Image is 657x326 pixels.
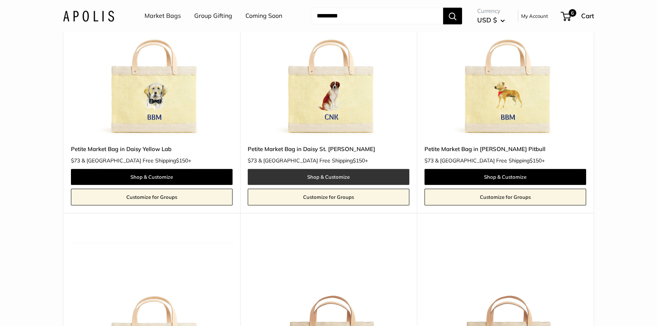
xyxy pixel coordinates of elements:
[435,158,545,163] span: & [GEOGRAPHIC_DATA] Free Shipping +
[71,189,233,205] a: Customize for Groups
[561,10,594,22] a: 6 Cart
[353,157,365,164] span: $150
[424,189,586,205] a: Customize for Groups
[245,10,282,22] a: Coming Soon
[145,10,181,22] a: Market Bags
[248,157,257,164] span: $73
[176,157,188,164] span: $150
[311,8,443,24] input: Search...
[63,10,114,21] img: Apolis
[71,169,233,185] a: Shop & Customize
[248,169,409,185] a: Shop & Customize
[443,8,462,24] button: Search
[477,16,497,24] span: USD $
[530,157,542,164] span: $150
[477,6,505,16] span: Currency
[71,145,233,153] a: Petite Market Bag in Daisy Yellow Lab
[82,158,191,163] span: & [GEOGRAPHIC_DATA] Free Shipping +
[424,157,434,164] span: $73
[569,9,576,17] span: 6
[194,10,232,22] a: Group Gifting
[71,157,80,164] span: $73
[258,158,368,163] span: & [GEOGRAPHIC_DATA] Free Shipping +
[424,169,586,185] a: Shop & Customize
[424,145,586,153] a: Petite Market Bag in [PERSON_NAME] Pitbull
[521,11,548,20] a: My Account
[477,14,505,26] button: USD $
[248,145,409,153] a: Petite Market Bag in Daisy St. [PERSON_NAME]
[248,189,409,205] a: Customize for Groups
[581,12,594,20] span: Cart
